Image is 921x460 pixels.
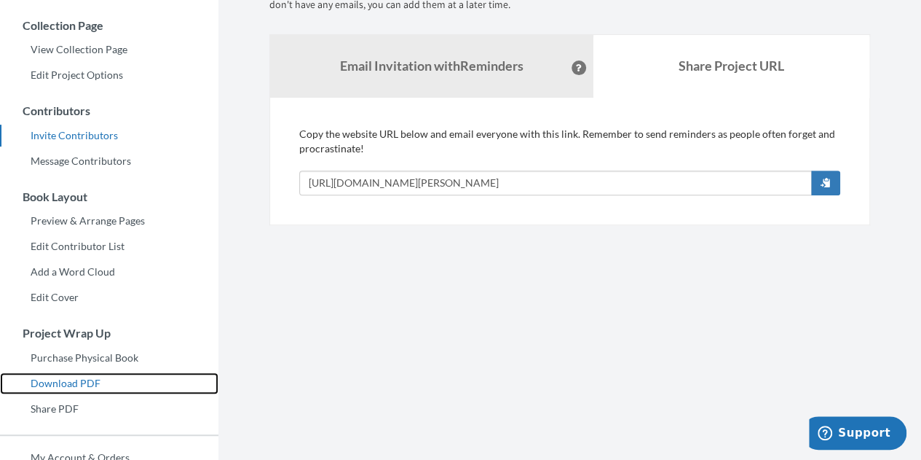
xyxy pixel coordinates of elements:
[340,58,523,74] strong: Email Invitation with Reminders
[679,58,784,74] b: Share Project URL
[1,190,218,203] h3: Book Layout
[1,327,218,340] h3: Project Wrap Up
[299,127,840,195] div: Copy the website URL below and email everyone with this link. Remember to send reminders as peopl...
[809,416,906,453] iframe: Opens a widget where you can chat to one of our agents
[1,104,218,117] h3: Contributors
[1,19,218,32] h3: Collection Page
